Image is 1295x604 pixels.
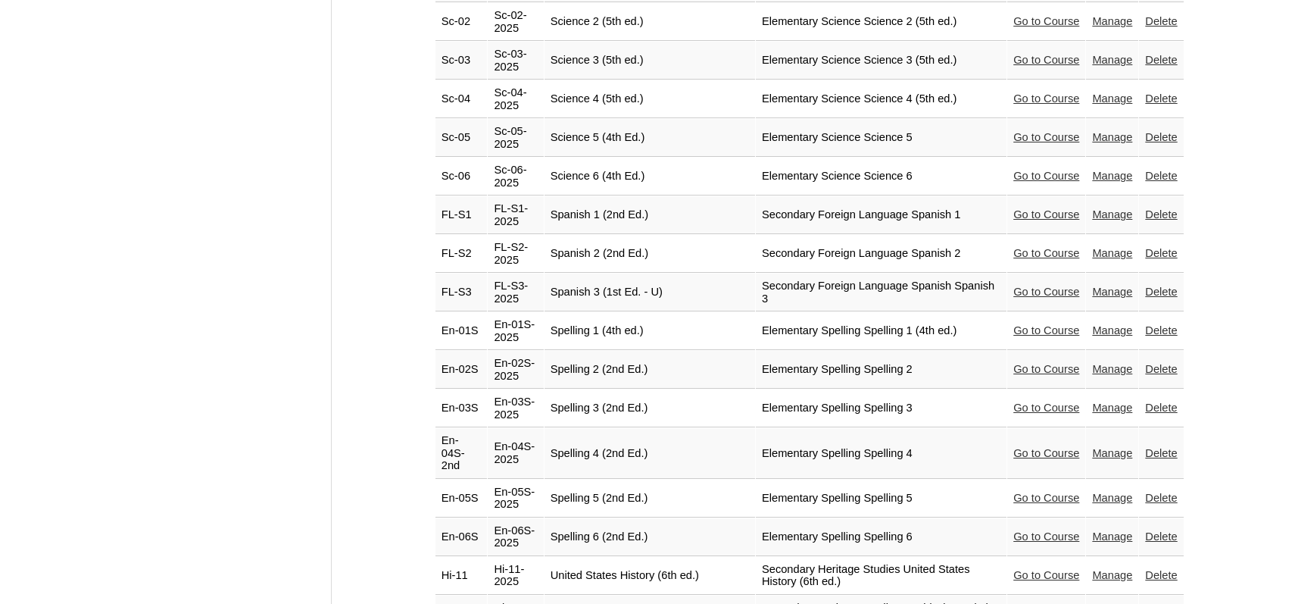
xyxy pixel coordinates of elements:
[1092,15,1132,27] a: Manage
[1092,363,1132,375] a: Manage
[1092,447,1132,459] a: Manage
[488,158,543,196] td: Sc-06-2025
[1092,492,1132,504] a: Manage
[488,312,543,350] td: En-01S-2025
[1145,170,1177,182] a: Delete
[435,518,488,556] td: En-06S
[1013,324,1079,336] a: Go to Course
[1145,363,1177,375] a: Delete
[545,428,755,479] td: Spelling 4 (2nd Ed.)
[756,3,1006,41] td: Elementary Science Science 2 (5th ed.)
[1092,402,1132,414] a: Manage
[1145,447,1177,459] a: Delete
[1013,92,1079,105] a: Go to Course
[756,518,1006,556] td: Elementary Spelling Spelling 6
[488,480,543,518] td: En-05S-2025
[435,274,488,311] td: FL-S3
[1092,208,1132,221] a: Manage
[1145,131,1177,143] a: Delete
[756,80,1006,118] td: Elementary Science Science 4 (5th ed.)
[1092,170,1132,182] a: Manage
[435,80,488,118] td: Sc-04
[435,158,488,196] td: Sc-06
[1145,15,1177,27] a: Delete
[756,480,1006,518] td: Elementary Spelling Spelling 5
[1013,530,1079,543] a: Go to Course
[435,119,488,157] td: Sc-05
[435,390,488,427] td: En-03S
[435,235,488,273] td: FL-S2
[1013,54,1079,66] a: Go to Course
[756,351,1006,389] td: Elementary Spelling Spelling 2
[1145,54,1177,66] a: Delete
[488,428,543,479] td: En-04S-2025
[545,351,755,389] td: Spelling 2 (2nd Ed.)
[1145,530,1177,543] a: Delete
[1092,530,1132,543] a: Manage
[488,3,543,41] td: Sc-02-2025
[1092,131,1132,143] a: Manage
[756,312,1006,350] td: Elementary Spelling Spelling 1 (4th ed.)
[756,235,1006,273] td: Secondary Foreign Language Spanish 2
[545,42,755,80] td: Science 3 (5th ed.)
[545,312,755,350] td: Spelling 1 (4th ed.)
[488,196,543,234] td: FL-S1-2025
[756,42,1006,80] td: Elementary Science Science 3 (5th ed.)
[1092,324,1132,336] a: Manage
[488,351,543,389] td: En-02S-2025
[1013,569,1079,581] a: Go to Course
[1013,208,1079,221] a: Go to Course
[488,80,543,118] td: Sc-04-2025
[545,158,755,196] td: Science 6 (4th Ed.)
[1092,569,1132,581] a: Manage
[1092,286,1132,298] a: Manage
[1145,92,1177,105] a: Delete
[435,42,488,80] td: Sc-03
[435,351,488,389] td: En-02S
[545,518,755,556] td: Spelling 6 (2nd Ed.)
[488,390,543,427] td: En-03S-2025
[488,235,543,273] td: FL-S2-2025
[1013,170,1079,182] a: Go to Course
[756,557,1006,595] td: Secondary Heritage Studies United States History (6th ed.)
[1145,286,1177,298] a: Delete
[756,274,1006,311] td: Secondary Foreign Language Spanish Spanish 3
[1013,131,1079,143] a: Go to Course
[756,158,1006,196] td: Elementary Science Science 6
[756,119,1006,157] td: Elementary Science Science 5
[1145,247,1177,259] a: Delete
[1092,247,1132,259] a: Manage
[1145,324,1177,336] a: Delete
[1013,363,1079,375] a: Go to Course
[1013,15,1079,27] a: Go to Course
[1013,447,1079,459] a: Go to Course
[435,312,488,350] td: En-01S
[545,3,755,41] td: Science 2 (5th ed.)
[756,196,1006,234] td: Secondary Foreign Language Spanish 1
[545,274,755,311] td: Spanish 3 (1st Ed. - U)
[1013,492,1079,504] a: Go to Course
[1013,402,1079,414] a: Go to Course
[1013,286,1079,298] a: Go to Course
[435,196,488,234] td: FL-S1
[545,480,755,518] td: Spelling 5 (2nd Ed.)
[1145,492,1177,504] a: Delete
[545,80,755,118] td: Science 4 (5th ed.)
[1092,54,1132,66] a: Manage
[488,42,543,80] td: Sc-03-2025
[488,557,543,595] td: Hi-11-2025
[1145,402,1177,414] a: Delete
[435,3,488,41] td: Sc-02
[435,480,488,518] td: En-05S
[1092,92,1132,105] a: Manage
[756,390,1006,427] td: Elementary Spelling Spelling 3
[545,196,755,234] td: Spanish 1 (2nd Ed.)
[1145,208,1177,221] a: Delete
[545,235,755,273] td: Spanish 2 (2nd Ed.)
[488,119,543,157] td: Sc-05-2025
[488,518,543,556] td: En-06S-2025
[756,428,1006,479] td: Elementary Spelling Spelling 4
[488,274,543,311] td: FL-S3-2025
[1145,569,1177,581] a: Delete
[435,557,488,595] td: Hi-11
